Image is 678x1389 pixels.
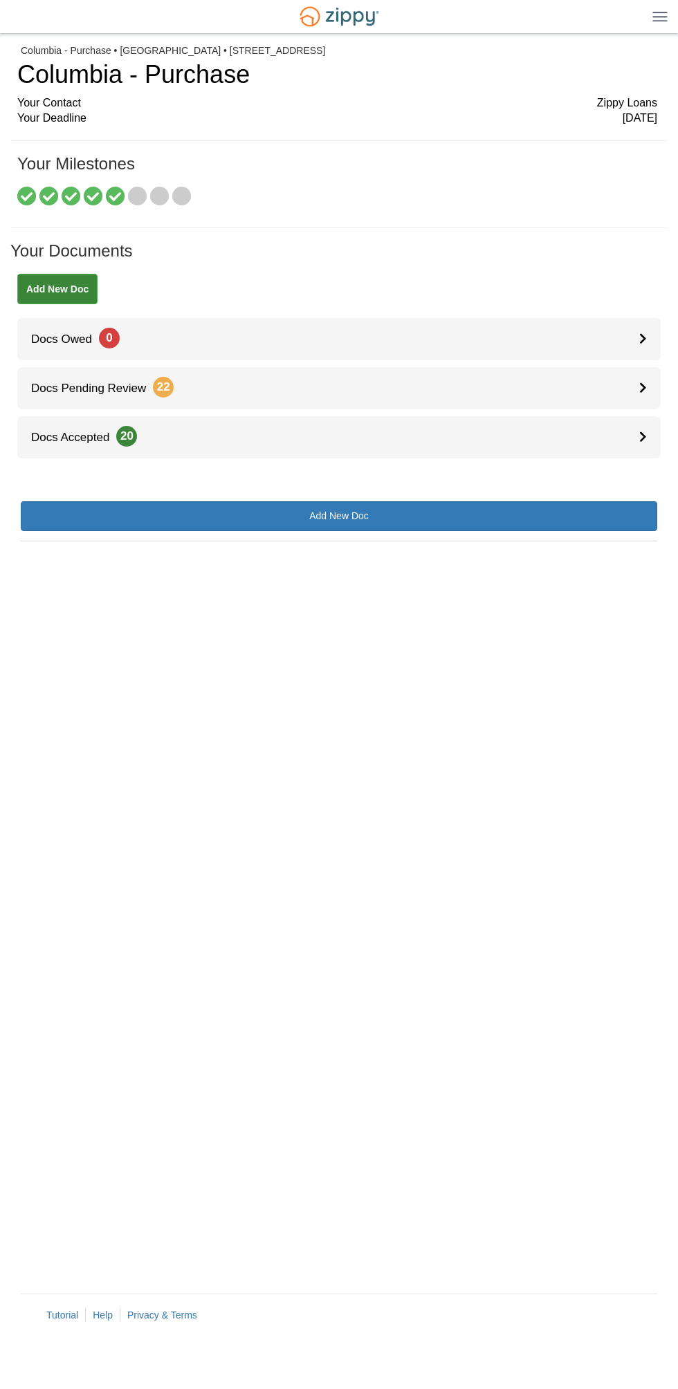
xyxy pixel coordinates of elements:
[127,1309,197,1321] a: Privacy & Terms
[17,367,661,409] a: Docs Pending Review22
[17,274,98,304] a: Add New Doc
[17,416,661,458] a: Docs Accepted20
[21,45,657,57] div: Columbia - Purchase • [GEOGRAPHIC_DATA] • [STREET_ADDRESS]
[652,11,668,21] img: Mobile Dropdown Menu
[153,377,174,398] span: 22
[17,61,657,88] h1: Columbia - Purchase
[623,111,657,127] span: [DATE]
[116,426,137,447] span: 20
[99,328,120,348] span: 0
[10,242,668,274] h1: Your Documents
[17,318,661,360] a: Docs Owed0
[17,155,657,187] h1: Your Milestones
[17,382,174,395] span: Docs Pending Review
[46,1309,78,1321] a: Tutorial
[17,333,120,346] span: Docs Owed
[17,431,137,444] span: Docs Accepted
[17,111,657,127] div: Your Deadline
[21,501,657,531] a: Add New Doc
[17,95,657,111] div: Your Contact
[597,95,657,111] span: Zippy Loans
[93,1309,113,1321] a: Help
